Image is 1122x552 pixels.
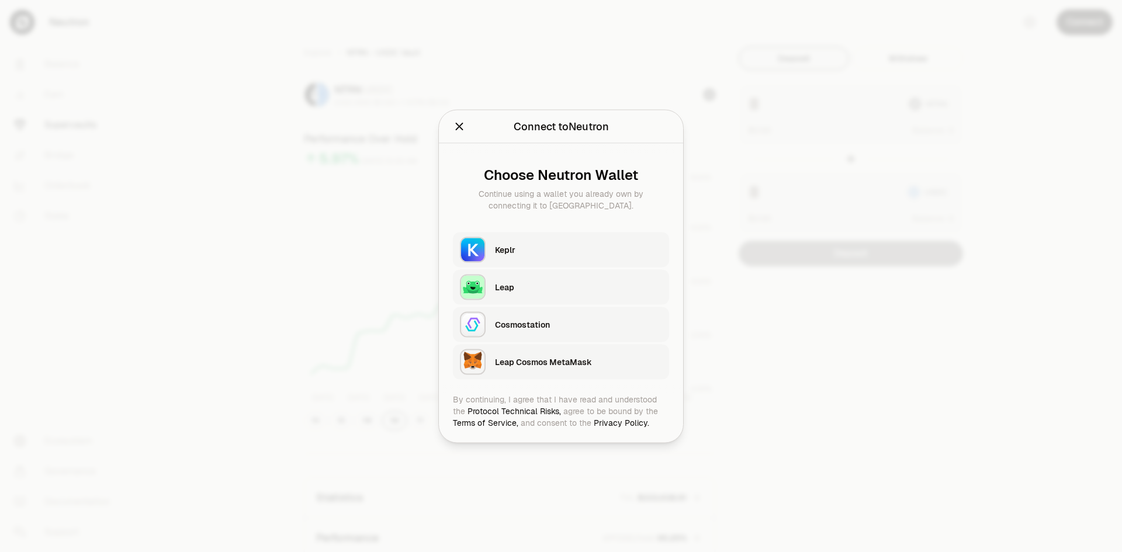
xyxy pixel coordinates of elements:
div: Connect to Neutron [514,118,609,134]
button: CosmostationCosmostation [453,307,669,342]
img: Leap Cosmos MetaMask [460,349,486,374]
img: Leap [460,274,486,300]
a: Terms of Service, [453,417,518,428]
a: Privacy Policy. [594,417,649,428]
button: Leap Cosmos MetaMaskLeap Cosmos MetaMask [453,344,669,379]
div: Cosmostation [495,318,662,330]
img: Cosmostation [460,311,486,337]
button: KeplrKeplr [453,232,669,267]
div: By continuing, I agree that I have read and understood the agree to be bound by the and consent t... [453,393,669,428]
div: Leap Cosmos MetaMask [495,356,662,367]
button: Close [453,118,466,134]
div: Choose Neutron Wallet [462,166,660,183]
div: Leap [495,281,662,293]
div: Continue using a wallet you already own by connecting it to [GEOGRAPHIC_DATA]. [462,188,660,211]
a: Protocol Technical Risks, [467,405,561,416]
img: Keplr [460,237,486,262]
button: LeapLeap [453,269,669,304]
div: Keplr [495,244,662,255]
